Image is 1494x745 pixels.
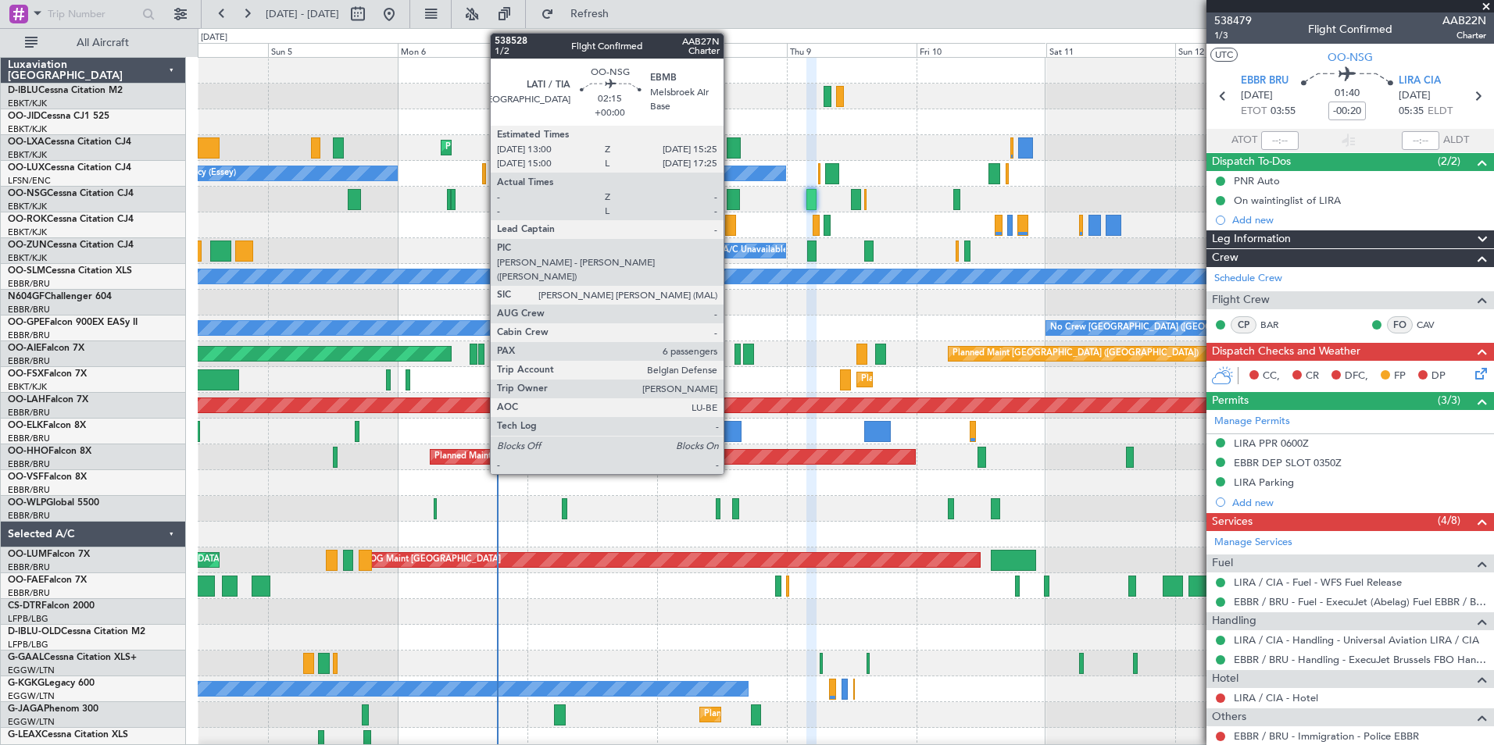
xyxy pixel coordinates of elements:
a: OO-FSXFalcon 7X [8,369,87,379]
a: EBBR/BRU [8,433,50,444]
button: All Aircraft [17,30,170,55]
a: OO-JIDCessna CJ1 525 [8,112,109,121]
span: EBBR BRU [1241,73,1288,89]
span: OO-FSX [8,369,44,379]
a: OO-ZUNCessna Citation CJ4 [8,241,134,250]
div: Sat 4 [139,43,269,57]
a: CS-DTRFalcon 2000 [8,601,95,611]
span: N604GF [8,292,45,301]
span: OO-WLP [8,498,46,508]
a: D-IBLU-OLDCessna Citation M2 [8,627,145,636]
span: Permits [1212,392,1249,410]
a: G-LEAXCessna Citation XLS [8,730,128,740]
a: OO-NSGCessna Citation CJ4 [8,189,134,198]
span: (4/8) [1438,512,1460,529]
div: No Crew [GEOGRAPHIC_DATA] ([GEOGRAPHIC_DATA] National) [1050,316,1312,340]
span: CC, [1263,369,1280,384]
a: LIRA / CIA - Handling - Universal Aviation LIRA / CIA [1234,633,1479,647]
a: EBBR/BRU [8,304,50,315]
span: OO-GPE [8,318,45,327]
a: EBKT/KJK [8,226,47,238]
a: LIRA / CIA - Fuel - WFS Fuel Release [1234,576,1402,589]
a: G-KGKGLegacy 600 [8,679,95,688]
a: EBBR / BRU - Immigration - Police EBBR [1234,729,1419,743]
span: Crew [1212,249,1238,267]
a: G-GAALCessna Citation XLS+ [8,653,137,662]
span: All Aircraft [41,37,165,48]
a: Manage Services [1214,535,1292,551]
div: Planned Maint Kortrijk-[GEOGRAPHIC_DATA] [861,368,1043,391]
span: Services [1212,513,1253,531]
a: OO-LXACessna Citation CJ4 [8,137,131,147]
div: Add new [1232,496,1486,509]
div: Sun 12 [1175,43,1305,57]
span: Others [1212,708,1246,726]
span: [DATE] [1241,88,1273,104]
a: EGGW/LTN [8,716,55,728]
a: N604GFChallenger 604 [8,292,112,301]
a: EBBR/BRU [8,355,50,367]
a: OO-SLMCessna Citation XLS [8,266,132,276]
a: EBKT/KJK [8,201,47,212]
span: OO-ROK [8,215,47,224]
div: Tue 7 [527,43,657,57]
a: EBKT/KJK [8,98,47,109]
span: OO-ELK [8,421,43,430]
span: G-JAGA [8,704,44,714]
div: FO [1387,316,1413,333]
span: D-IBLU-OLD [8,627,61,636]
span: ALDT [1443,133,1469,148]
a: Schedule Crew [1214,271,1282,287]
a: EBBR/BRU [8,484,50,496]
a: OO-LUMFalcon 7X [8,550,90,559]
div: PNR Auto [1234,174,1280,187]
span: OO-NSG [8,189,47,198]
a: LFPB/LBG [8,613,48,625]
div: Mon 6 [398,43,527,57]
span: OO-SLM [8,266,45,276]
span: G-KGKG [8,679,45,688]
div: AOG Maint [GEOGRAPHIC_DATA] [363,548,501,572]
span: CS-DTR [8,601,41,611]
span: ATOT [1231,133,1257,148]
span: OO-LAH [8,395,45,405]
span: FP [1394,369,1406,384]
a: EBBR/BRU [8,510,50,522]
a: EBBR / BRU - Handling - ExecuJet Brussels FBO Handling Abelag [1234,653,1486,666]
span: [DATE] - [DATE] [266,7,339,21]
span: OO-JID [8,112,41,121]
div: Planned Maint [GEOGRAPHIC_DATA] ([GEOGRAPHIC_DATA]) [953,342,1199,365]
a: EBKT/KJK [8,149,47,161]
span: (3/3) [1438,392,1460,408]
a: EBBR/BRU [8,407,50,419]
div: Fri 10 [917,43,1046,57]
button: Refresh [534,2,627,27]
div: Wed 8 [657,43,787,57]
span: G-GAAL [8,653,44,662]
div: LIRA Parking [1234,476,1294,489]
a: LFPB/LBG [8,639,48,651]
a: Manage Permits [1214,414,1290,430]
div: Planned Maint [GEOGRAPHIC_DATA] ([GEOGRAPHIC_DATA]) [704,703,950,726]
input: --:-- [1261,131,1299,150]
span: Hotel [1212,670,1238,688]
a: OO-LAHFalcon 7X [8,395,88,405]
div: Sat 11 [1046,43,1176,57]
div: Thu 9 [787,43,917,57]
span: OO-ZUN [8,241,47,250]
span: DP [1431,369,1446,384]
div: LIRA PPR 0600Z [1234,437,1309,450]
a: BAR [1260,318,1296,332]
a: OO-HHOFalcon 8X [8,447,91,456]
span: 05:35 [1399,104,1424,119]
a: OO-ELKFalcon 8X [8,421,86,430]
div: On waintinglist of LIRA [1234,194,1341,207]
a: LFSN/ENC [8,175,51,187]
a: EBBR/BRU [8,458,50,470]
span: OO-NSG [1328,49,1373,66]
span: 1/3 [1214,29,1252,42]
span: OO-FAE [8,576,44,585]
div: Add new [1232,213,1486,226]
a: EGGW/LTN [8,665,55,676]
a: EBKT/KJK [8,252,47,264]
